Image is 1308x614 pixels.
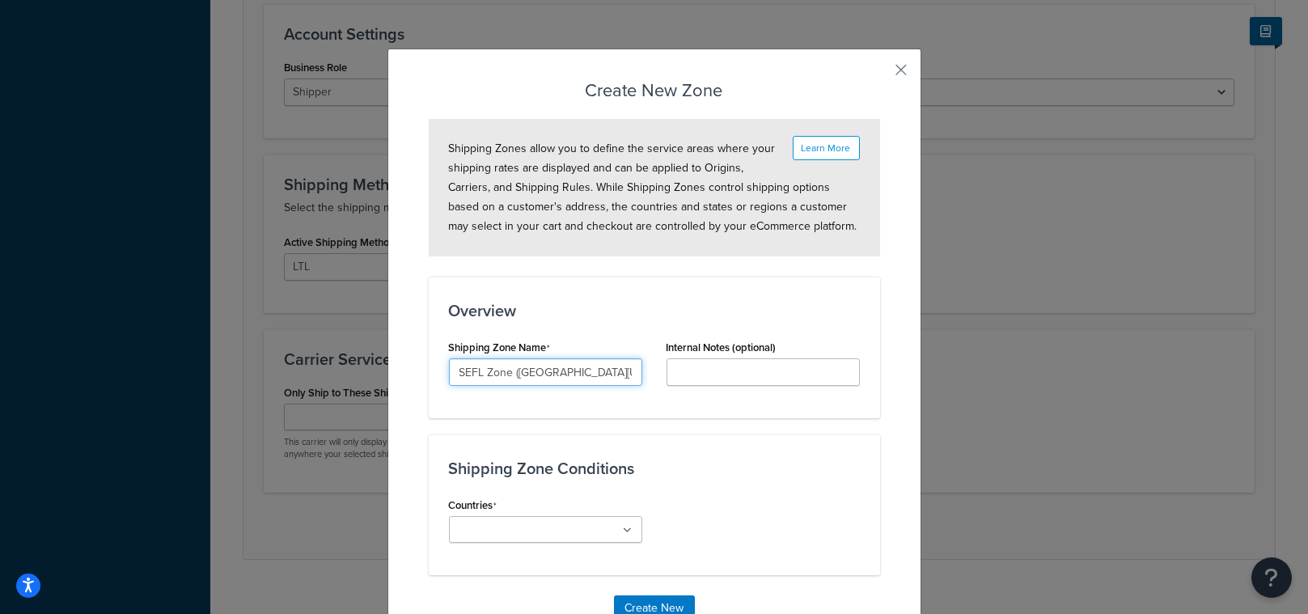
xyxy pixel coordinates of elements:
h3: Shipping Zone Conditions [449,459,860,477]
h3: Create New Zone [429,78,880,103]
button: Learn More [793,136,860,160]
h3: Overview [449,302,860,320]
label: Internal Notes (optional) [667,341,777,354]
label: Shipping Zone Name [449,341,551,354]
label: Countries [449,499,497,512]
span: Shipping Zones allow you to define the service areas where your shipping rates are displayed and ... [449,140,857,235]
